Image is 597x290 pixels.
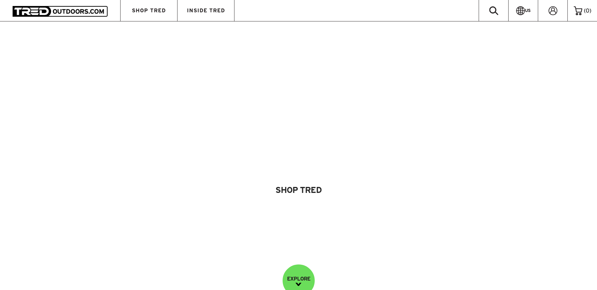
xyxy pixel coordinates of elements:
img: down-image [296,283,301,286]
img: TRED Outdoors America [13,6,108,16]
span: ( ) [584,8,591,14]
img: cart-icon [574,6,582,15]
span: 0 [586,8,589,14]
span: SHOP TRED [132,8,166,13]
a: Shop Tred [254,178,344,202]
img: banner-title [126,133,472,153]
span: INSIDE TRED [187,8,225,13]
